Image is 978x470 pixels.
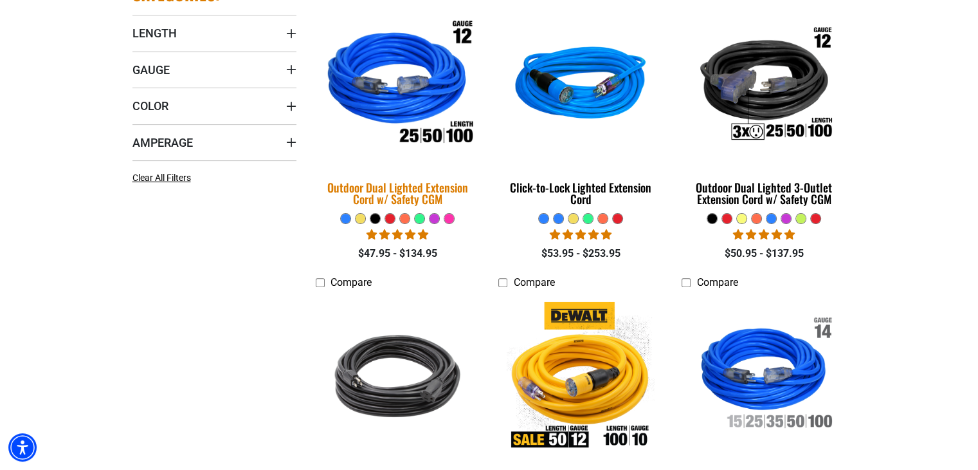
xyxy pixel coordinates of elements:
span: 4.81 stars [367,229,428,241]
div: Outdoor Dual Lighted Extension Cord w/ Safety CGM [316,182,480,205]
span: Compare [513,276,554,288]
span: Color [132,99,168,113]
span: 4.80 stars [733,229,795,241]
div: Accessibility Menu [8,433,37,462]
a: Outdoor Dual Lighted Extension Cord w/ Safety CGM Outdoor Dual Lighted Extension Cord w/ Safety CGM [316,5,480,212]
span: Compare [331,276,372,288]
div: $53.95 - $253.95 [498,246,662,261]
div: $50.95 - $137.95 [682,246,846,261]
summary: Gauge [132,52,296,88]
a: blue Click-to-Lock Lighted Extension Cord [498,5,662,212]
span: Compare [696,276,738,288]
summary: Amperage [132,124,296,160]
a: Clear All Filters [132,171,196,185]
div: Outdoor Dual Lighted 3-Outlet Extension Cord w/ Safety CGM [682,182,846,205]
span: Amperage [132,135,193,150]
img: Outdoor Dual Lighted 3-Outlet Extension Cord w/ Safety CGM [683,12,845,160]
span: 4.87 stars [550,229,611,241]
img: blue [500,12,662,160]
summary: Length [132,15,296,51]
div: $47.95 - $134.95 [316,246,480,261]
span: Length [132,26,177,41]
img: DEWALT 50-100 foot 12/3 Lighted Click-to-Lock CGM Extension Cord 15A SJTW [500,301,662,449]
img: black [316,301,478,449]
span: Clear All Filters [132,173,191,183]
summary: Color [132,88,296,124]
span: Gauge [132,62,170,77]
img: Outdoor Dual Lighted Extension Cord w/ Safety CGM [307,3,487,168]
img: Indoor Dual Lighted Extension Cord w/ Safety CGM [683,301,845,449]
a: Outdoor Dual Lighted 3-Outlet Extension Cord w/ Safety CGM Outdoor Dual Lighted 3-Outlet Extensio... [682,5,846,212]
div: Click-to-Lock Lighted Extension Cord [498,182,662,205]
